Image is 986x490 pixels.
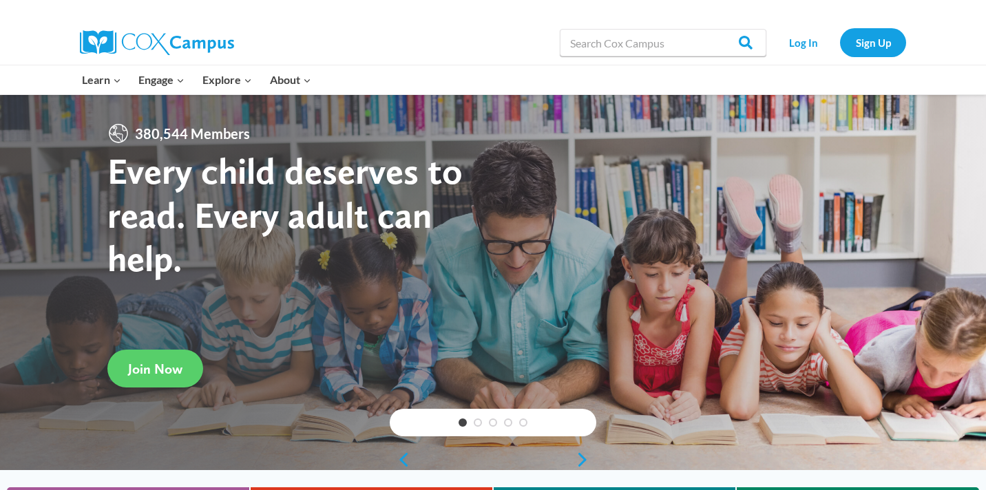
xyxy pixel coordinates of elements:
a: Sign Up [840,28,906,56]
span: Learn [82,71,121,89]
a: 3 [489,418,497,427]
input: Search Cox Campus [560,29,766,56]
a: 1 [459,418,467,427]
a: next [576,451,596,468]
a: Join Now [107,350,203,387]
img: Cox Campus [80,30,234,55]
div: content slider buttons [390,446,596,473]
span: 380,544 Members [129,122,255,145]
a: 2 [474,418,482,427]
span: Explore [202,71,252,89]
nav: Secondary Navigation [773,28,906,56]
span: Engage [138,71,185,89]
a: 4 [504,418,512,427]
a: Log In [773,28,833,56]
span: About [270,71,311,89]
a: 5 [519,418,527,427]
strong: Every child deserves to read. Every adult can help. [107,149,463,280]
a: previous [390,451,410,468]
nav: Primary Navigation [73,65,319,94]
span: Join Now [128,361,182,377]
